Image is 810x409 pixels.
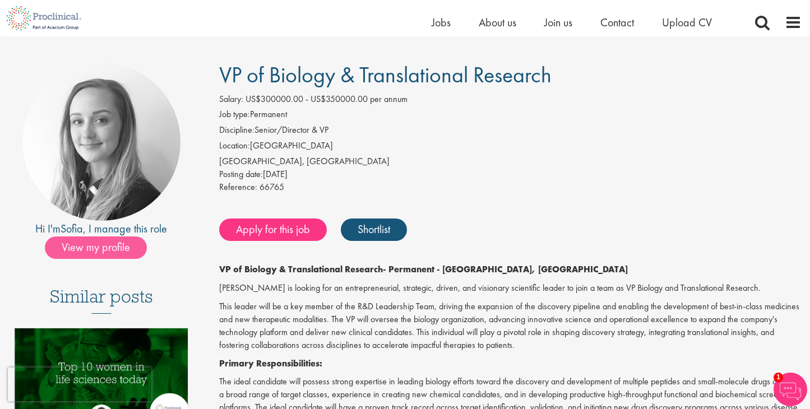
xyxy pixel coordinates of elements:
strong: - Permanent - [GEOGRAPHIC_DATA], [GEOGRAPHIC_DATA] [383,263,628,275]
a: Join us [544,15,572,30]
div: [GEOGRAPHIC_DATA], [GEOGRAPHIC_DATA] [219,155,802,168]
label: Reference: [219,181,257,194]
img: Chatbot [774,373,807,406]
a: Shortlist [341,219,407,241]
h3: Similar posts [50,287,153,314]
li: Senior/Director & VP [219,124,802,140]
a: Apply for this job [219,219,327,241]
span: View my profile [45,236,147,259]
p: This leader will be a key member of the R&D Leadership Team, driving the expansion of the discove... [219,300,802,351]
strong: VP of Biology & Translational Research [219,263,383,275]
a: Upload CV [662,15,712,30]
img: imeage of recruiter Sofia Amark [22,63,180,221]
li: Permanent [219,108,802,124]
label: Location: [219,140,250,152]
a: Jobs [432,15,451,30]
span: Posting date: [219,168,263,180]
label: Job type: [219,108,250,121]
span: US$300000.00 - US$350000.00 per annum [246,93,408,105]
a: Sofia [61,221,83,236]
a: About us [479,15,516,30]
label: Salary: [219,93,243,106]
p: [PERSON_NAME] is looking for an entrepreneurial, strategic, driven, and visionary scientific lead... [219,282,802,295]
label: Discipline: [219,124,254,137]
span: VP of Biology & Translational Research [219,61,552,89]
li: [GEOGRAPHIC_DATA] [219,140,802,155]
div: Hi I'm , I manage this role [8,221,194,237]
span: 1 [774,373,783,382]
a: View my profile [45,239,158,253]
div: [DATE] [219,168,802,181]
span: 66765 [260,181,284,193]
strong: Primary Responsibilities: [219,357,322,369]
a: Contact [600,15,634,30]
iframe: reCAPTCHA [8,368,151,401]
